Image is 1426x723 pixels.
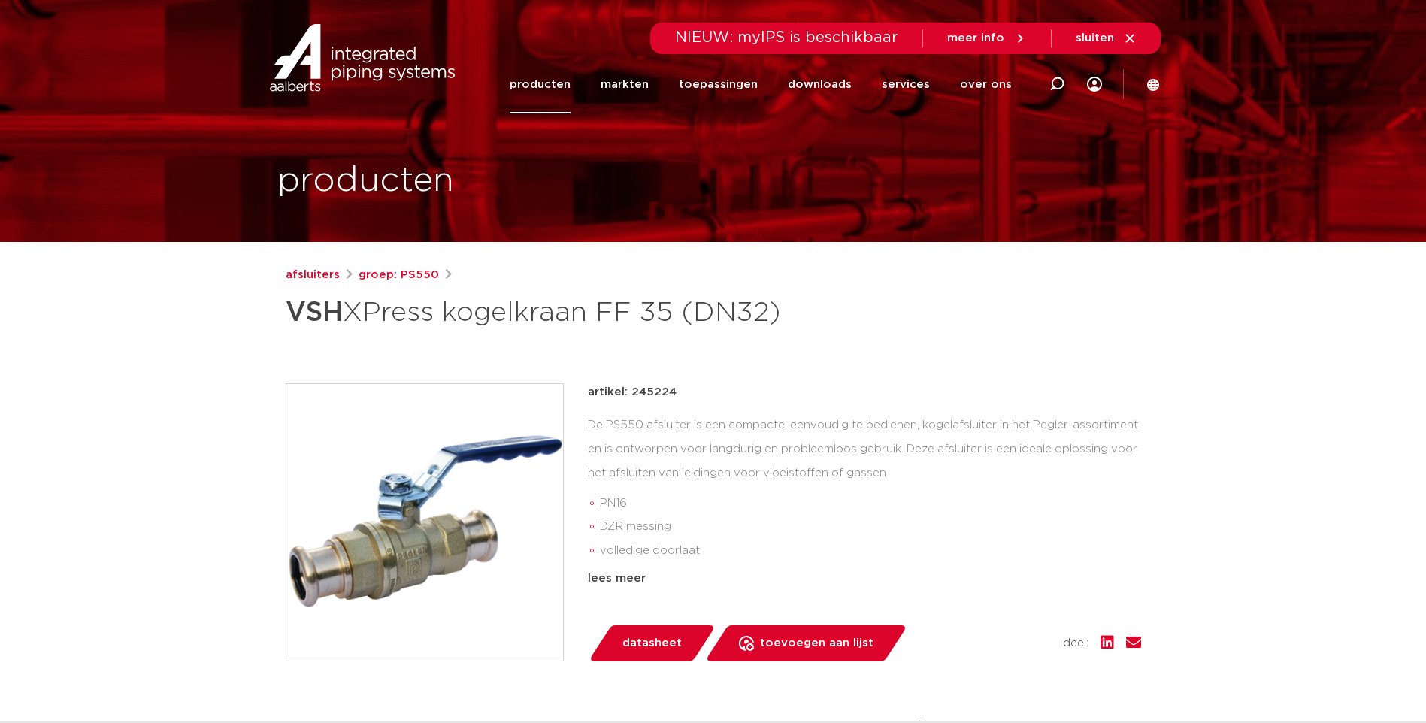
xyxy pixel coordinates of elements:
li: DZR messing [600,515,1141,539]
span: datasheet [622,631,682,655]
a: over ons [960,56,1012,113]
a: producten [510,56,571,113]
a: meer info [947,32,1027,45]
a: downloads [788,56,852,113]
p: artikel: 245224 [588,383,677,401]
li: volledige doorlaat [600,539,1141,563]
a: services [882,56,930,113]
span: meer info [947,32,1004,44]
span: toevoegen aan lijst [760,631,873,655]
div: lees meer [588,570,1141,588]
a: datasheet [588,625,716,661]
span: deel: [1063,634,1088,652]
a: sluiten [1076,32,1137,45]
img: Product Image for VSH XPress kogelkraan FF 35 (DN32) [286,384,563,661]
a: afsluiters [286,266,340,284]
nav: Menu [510,56,1012,113]
li: blow-out en vandalisme bestendige constructie [600,563,1141,587]
span: sluiten [1076,32,1114,44]
a: toepassingen [679,56,758,113]
div: De PS550 afsluiter is een compacte, eenvoudig te bedienen, kogelafsluiter in het Pegler-assortime... [588,413,1141,564]
h1: producten [277,157,454,205]
strong: VSH [286,299,343,326]
span: NIEUW: myIPS is beschikbaar [675,30,898,45]
h1: XPress kogelkraan FF 35 (DN32) [286,290,850,335]
a: groep: PS550 [359,266,439,284]
a: markten [601,56,649,113]
li: PN16 [600,492,1141,516]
